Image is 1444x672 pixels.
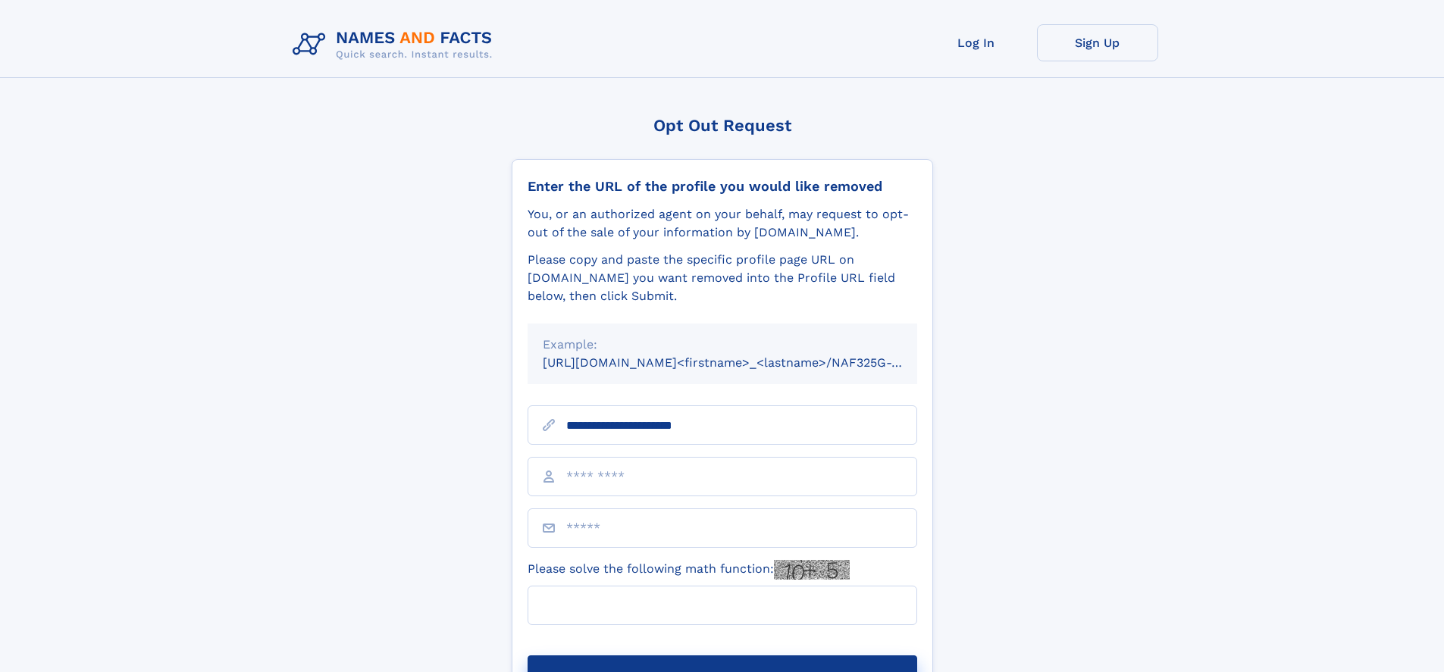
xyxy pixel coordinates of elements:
div: Please copy and paste the specific profile page URL on [DOMAIN_NAME] you want removed into the Pr... [528,251,917,305]
div: Example: [543,336,902,354]
img: Logo Names and Facts [287,24,505,65]
small: [URL][DOMAIN_NAME]<firstname>_<lastname>/NAF325G-xxxxxxxx [543,355,946,370]
div: Enter the URL of the profile you would like removed [528,178,917,195]
div: You, or an authorized agent on your behalf, may request to opt-out of the sale of your informatio... [528,205,917,242]
label: Please solve the following math function: [528,560,850,580]
div: Opt Out Request [512,116,933,135]
a: Sign Up [1037,24,1158,61]
a: Log In [916,24,1037,61]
